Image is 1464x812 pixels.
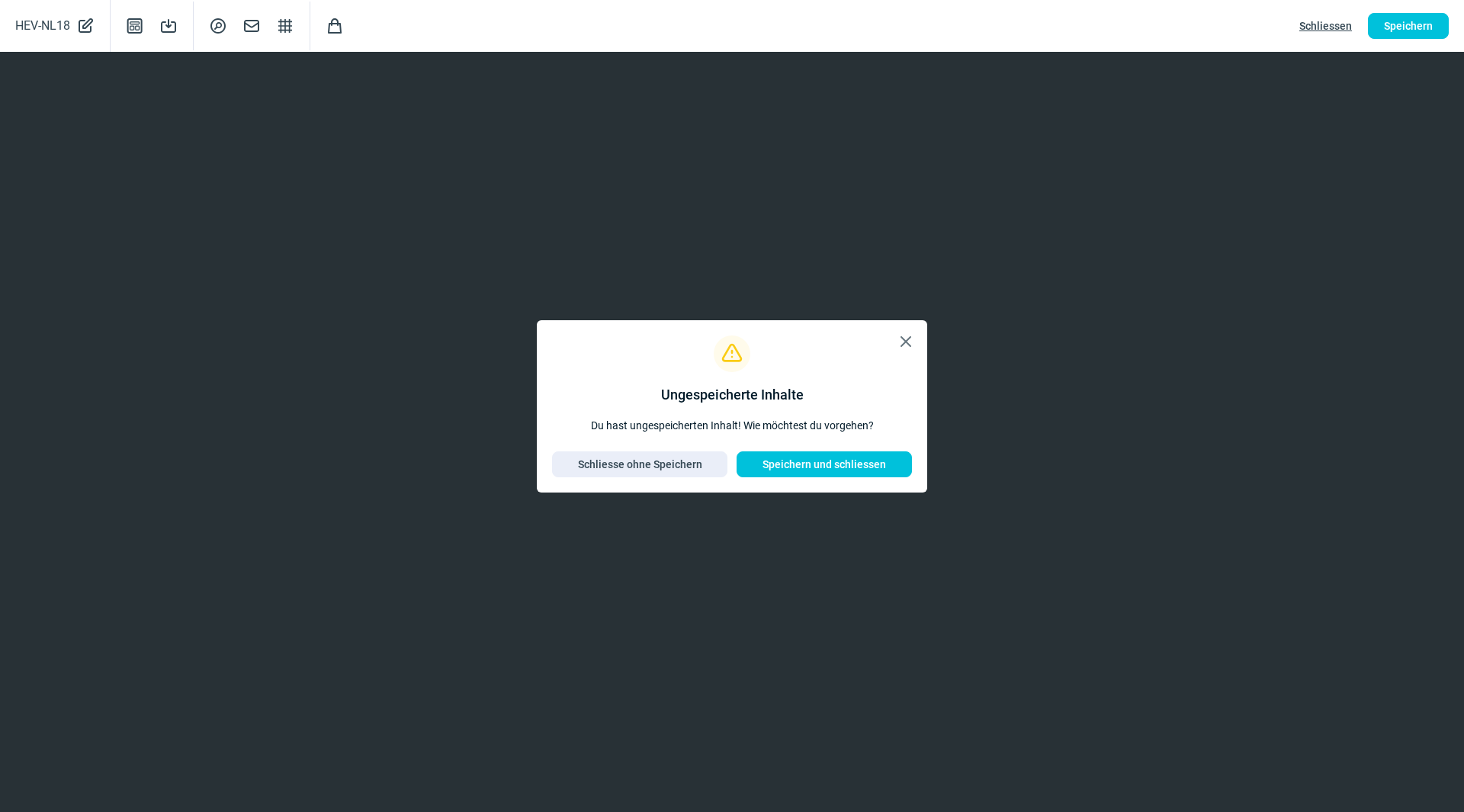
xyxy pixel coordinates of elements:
[1299,14,1352,38] span: Schliessen
[1384,14,1433,38] span: Speichern
[591,418,874,433] div: Du hast ungespeicherten Inhalt! Wie möchtest du vorgehen?
[661,384,804,406] div: Ungespeicherte Inhalte
[1283,13,1368,39] button: Schliessen
[762,452,886,477] span: Speichern und schliessen
[1368,13,1449,39] button: Speichern
[737,451,912,477] button: Speichern und schliessen
[15,15,70,37] span: HEV-NL18
[578,452,702,477] span: Schliesse ohne Speichern
[552,451,727,477] button: Schliesse ohne Speichern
